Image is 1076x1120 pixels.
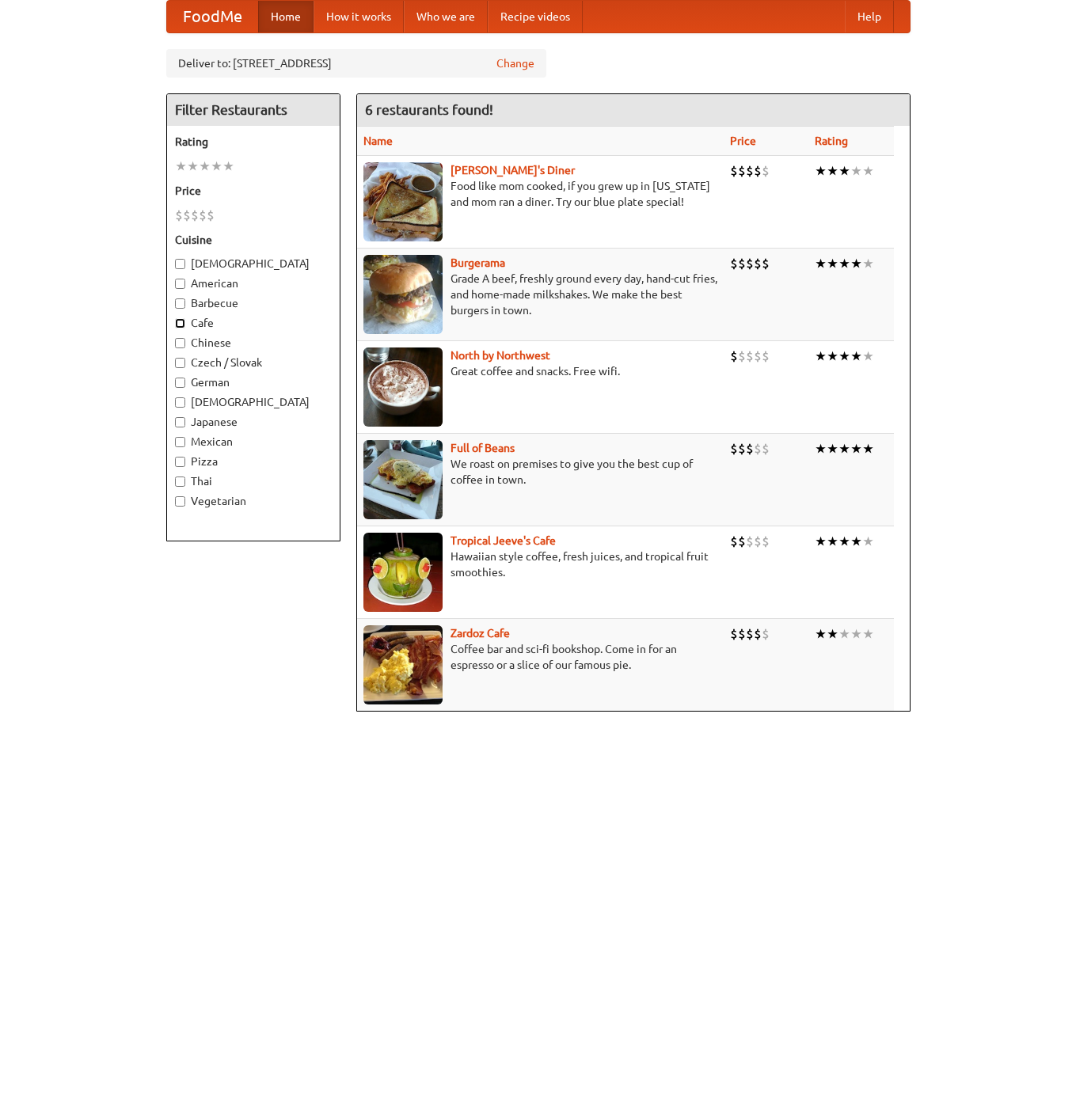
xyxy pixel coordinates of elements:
[175,134,332,150] h5: Rating
[746,533,754,550] li: $
[183,207,191,224] li: $
[488,1,583,32] a: Recipe videos
[738,255,746,272] li: $
[451,442,515,454] b: Full of Beans
[730,625,738,643] li: $
[175,295,332,311] label: Barbecue
[167,1,258,32] a: FoodMe
[363,641,717,673] p: Coffee bar and sci-fi bookshop. Come in for an espresso or a slice of our famous pie.
[175,417,185,427] input: Japanese
[850,255,862,272] li: ★
[815,135,848,147] a: Rating
[175,279,185,289] input: American
[746,347,754,365] li: $
[363,178,717,210] p: Food like mom cooked, if you grew up in [US_STATE] and mom ran a diner. Try our blue plate special!
[746,162,754,180] li: $
[175,414,332,430] label: Japanese
[258,1,314,32] a: Home
[838,625,850,643] li: ★
[187,158,199,175] li: ★
[762,440,770,457] li: $
[738,625,746,643] li: $
[175,374,332,390] label: German
[451,627,510,640] a: Zardoz Cafe
[738,533,746,550] li: $
[838,533,850,550] li: ★
[363,533,443,612] img: jeeves.jpg
[451,164,575,177] b: [PERSON_NAME]'s Diner
[363,363,717,379] p: Great coffee and snacks. Free wifi.
[175,473,332,489] label: Thai
[838,255,850,272] li: ★
[730,440,738,457] li: $
[191,207,199,224] li: $
[762,255,770,272] li: $
[199,207,207,224] li: $
[363,135,393,147] a: Name
[175,394,332,410] label: [DEMOGRAPHIC_DATA]
[827,625,838,643] li: ★
[730,162,738,180] li: $
[451,349,550,362] b: North by Northwest
[762,162,770,180] li: $
[175,158,187,175] li: ★
[827,347,838,365] li: ★
[862,625,874,643] li: ★
[754,255,762,272] li: $
[451,534,556,547] a: Tropical Jeeve's Cafe
[175,457,185,467] input: Pizza
[175,378,185,388] input: German
[175,183,332,199] h5: Price
[754,347,762,365] li: $
[862,347,874,365] li: ★
[762,347,770,365] li: $
[815,255,827,272] li: ★
[222,158,234,175] li: ★
[862,255,874,272] li: ★
[838,347,850,365] li: ★
[746,440,754,457] li: $
[762,533,770,550] li: $
[815,162,827,180] li: ★
[850,533,862,550] li: ★
[175,493,332,509] label: Vegetarian
[451,256,505,269] a: Burgerama
[730,533,738,550] li: $
[175,496,185,507] input: Vegetarian
[815,533,827,550] li: ★
[175,454,332,469] label: Pizza
[363,255,443,334] img: burgerama.jpg
[850,440,862,457] li: ★
[754,440,762,457] li: $
[363,347,443,427] img: north.jpg
[175,437,185,447] input: Mexican
[738,440,746,457] li: $
[730,135,756,147] a: Price
[363,456,717,488] p: We roast on premises to give you the best cup of coffee in town.
[827,255,838,272] li: ★
[754,533,762,550] li: $
[175,358,185,368] input: Czech / Slovak
[754,162,762,180] li: $
[838,162,850,180] li: ★
[175,259,185,269] input: [DEMOGRAPHIC_DATA]
[363,271,717,318] p: Grade A beef, freshly ground every day, hand-cut fries, and home-made milkshakes. We make the bes...
[746,255,754,272] li: $
[175,275,332,291] label: American
[175,256,332,271] label: [DEMOGRAPHIC_DATA]
[175,355,332,370] label: Czech / Slovak
[363,162,443,241] img: sallys.jpg
[175,338,185,348] input: Chinese
[862,440,874,457] li: ★
[175,335,332,351] label: Chinese
[365,102,493,117] ng-pluralize: 6 restaurants found!
[363,625,443,704] img: zardoz.jpg
[175,434,332,450] label: Mexican
[738,162,746,180] li: $
[845,1,894,32] a: Help
[754,625,762,643] li: $
[815,440,827,457] li: ★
